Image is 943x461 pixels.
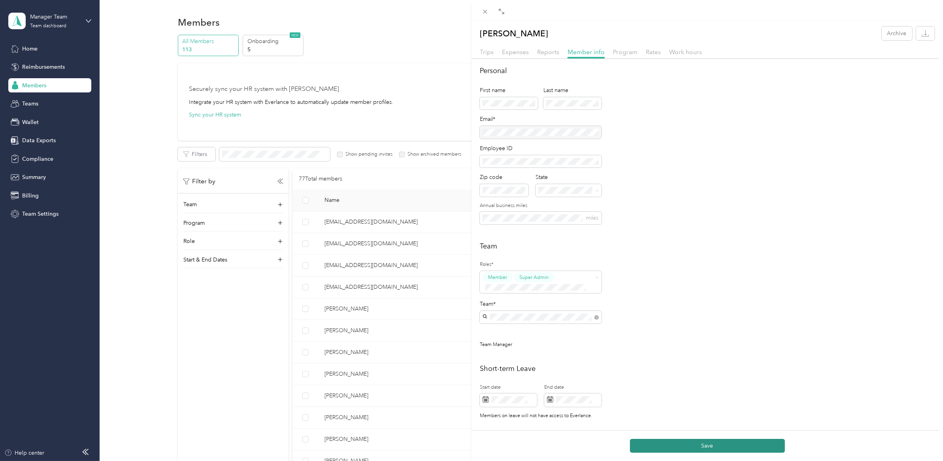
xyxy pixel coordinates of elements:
iframe: Everlance-gr Chat Button Frame [899,417,943,461]
span: Work hours [669,48,702,56]
label: Annual business miles [480,202,602,209]
span: Member [488,274,507,281]
button: Archive [882,26,912,40]
h2: Personal [480,66,935,76]
label: End date [544,384,602,391]
h2: Team [480,241,935,252]
button: Save [630,439,785,453]
div: State [536,173,602,181]
span: miles [586,215,598,221]
span: Member info [568,48,605,56]
button: Member [483,272,513,282]
label: Roles* [480,261,602,268]
div: Email* [480,115,602,123]
h2: Short-term Leave [480,363,935,374]
span: Program [613,48,637,56]
span: Rates [646,48,661,56]
p: [PERSON_NAME] [480,26,548,40]
button: Super Admin [514,272,554,282]
span: Team Manager [480,342,512,348]
div: Employee ID [480,144,602,152]
span: Reports [537,48,559,56]
div: First name [480,86,538,94]
label: Start date [480,384,537,391]
div: Last name [543,86,602,94]
span: Expenses [502,48,529,56]
span: Super Admin [520,274,549,281]
div: Zip code [480,173,528,181]
span: Trips [480,48,494,56]
div: Team* [480,300,602,308]
div: Members on leave will not have access to Everlance. [480,412,613,420]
